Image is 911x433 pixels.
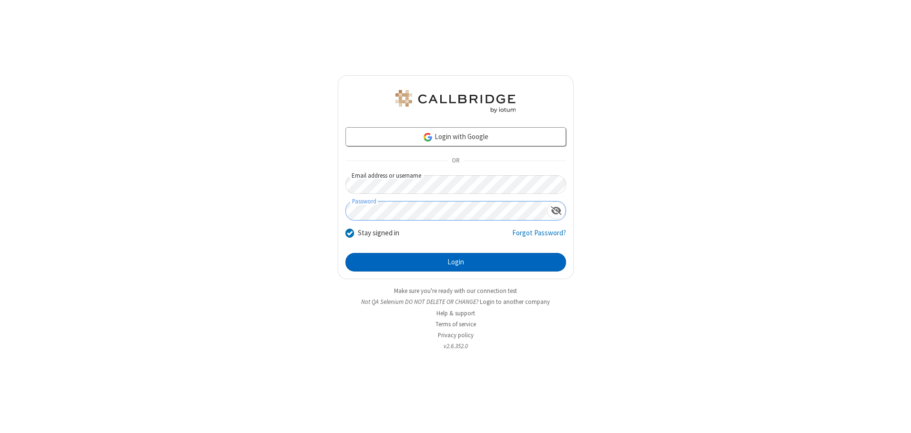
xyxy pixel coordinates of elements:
li: Not QA Selenium DO NOT DELETE OR CHANGE? [338,297,574,306]
input: Email address or username [345,175,566,194]
a: Forgot Password? [512,228,566,246]
a: Privacy policy [438,331,474,339]
button: Login to another company [480,297,550,306]
label: Stay signed in [358,228,399,239]
a: Help & support [436,309,475,317]
a: Login with Google [345,127,566,146]
div: Show password [547,201,566,219]
li: v2.6.352.0 [338,342,574,351]
img: QA Selenium DO NOT DELETE OR CHANGE [394,90,517,113]
span: OR [448,154,463,168]
button: Login [345,253,566,272]
img: google-icon.png [423,132,433,142]
input: Password [346,201,547,220]
a: Make sure you're ready with our connection test [394,287,517,295]
a: Terms of service [435,320,476,328]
